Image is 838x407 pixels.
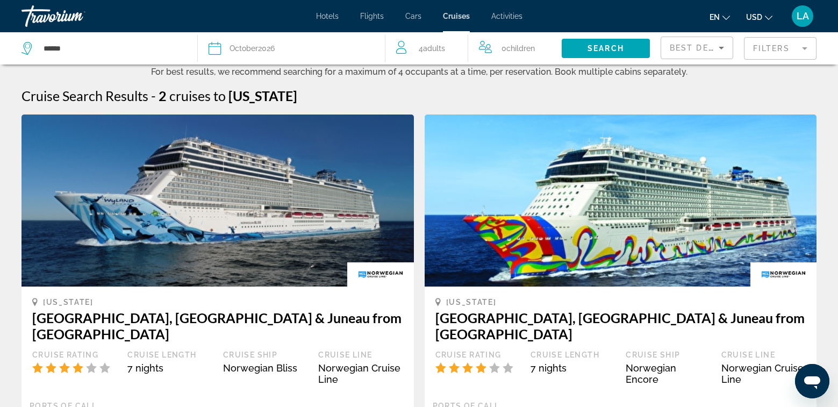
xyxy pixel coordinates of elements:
[491,12,522,20] a: Activities
[502,41,535,56] span: 0
[721,362,806,385] div: Norwegian Cruise Line
[169,88,226,104] span: cruises to
[127,350,212,360] div: Cruise Length
[360,12,384,20] a: Flights
[32,310,403,342] h3: [GEOGRAPHIC_DATA], [GEOGRAPHIC_DATA] & Juneau from [GEOGRAPHIC_DATA]
[318,350,403,360] div: Cruise Line
[531,362,615,374] div: 7 nights
[443,12,470,20] a: Cruises
[435,310,806,342] h3: [GEOGRAPHIC_DATA], [GEOGRAPHIC_DATA] & Juneau from [GEOGRAPHIC_DATA]
[209,32,374,65] button: October2026
[419,41,445,56] span: 4
[670,41,724,54] mat-select: Sort by
[797,11,809,22] span: LA
[746,9,772,25] button: Change currency
[127,362,212,374] div: 7 nights
[562,39,650,58] button: Search
[22,88,148,104] h1: Cruise Search Results
[423,44,445,53] span: Adults
[435,350,520,360] div: Cruise Rating
[744,37,816,60] button: Filter
[223,362,307,374] div: Norwegian Bliss
[32,350,117,360] div: Cruise Rating
[626,350,710,360] div: Cruise Ship
[506,44,535,53] span: Children
[425,115,817,287] img: 1610012889.png
[22,115,414,287] img: 1610012444.png
[750,262,816,287] img: ncl.gif
[670,44,726,52] span: Best Deals
[318,362,403,385] div: Norwegian Cruise Line
[405,12,421,20] a: Cars
[710,13,720,22] span: en
[151,88,156,104] span: -
[588,44,624,53] span: Search
[795,364,829,398] iframe: Button to launch messaging window
[159,88,167,104] span: 2
[228,88,297,104] span: [US_STATE]
[446,298,497,306] span: [US_STATE]
[710,9,730,25] button: Change language
[789,5,816,27] button: User Menu
[230,44,258,53] span: October
[531,350,615,360] div: Cruise Length
[746,13,762,22] span: USD
[316,12,339,20] a: Hotels
[230,41,275,56] div: 2026
[626,362,710,385] div: Norwegian Encore
[223,350,307,360] div: Cruise Ship
[721,350,806,360] div: Cruise Line
[43,298,94,306] span: [US_STATE]
[385,32,562,65] button: Travelers: 4 adults, 0 children
[347,262,413,287] img: ncl.gif
[22,2,129,30] a: Travorium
